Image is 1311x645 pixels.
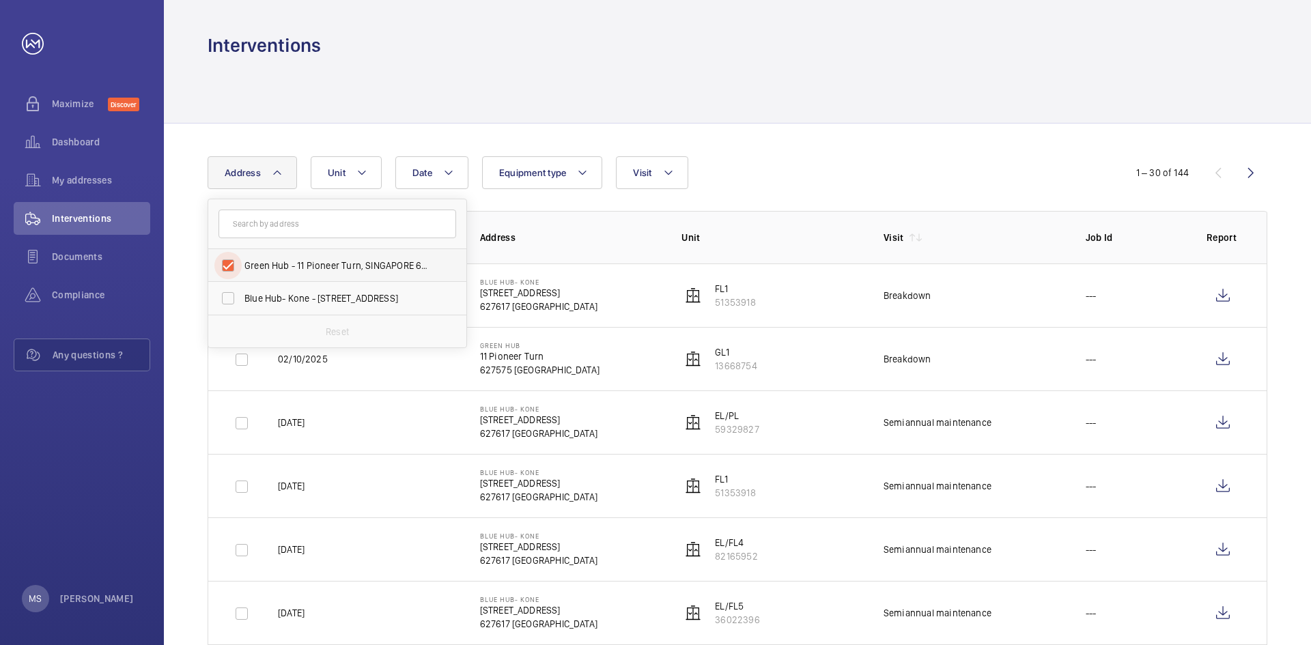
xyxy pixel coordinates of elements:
span: Visit [633,167,651,178]
p: [DATE] [278,606,305,620]
p: [DATE] [278,479,305,493]
span: Maximize [52,97,108,111]
p: EL/FL5 [715,599,759,613]
img: elevator.svg [685,414,701,431]
p: [STREET_ADDRESS] [480,603,597,617]
p: [STREET_ADDRESS] [480,413,597,427]
button: Address [208,156,297,189]
div: 1 – 30 of 144 [1136,166,1189,180]
span: Discover [108,98,139,111]
p: FL1 [715,282,755,296]
span: Date [412,167,432,178]
img: elevator.svg [685,351,701,367]
p: EL/PL [715,409,759,422]
div: Semiannual maintenance [884,543,991,556]
p: 627617 [GEOGRAPHIC_DATA] [480,554,597,567]
p: Blue Hub- Kone [480,468,597,476]
img: elevator.svg [685,605,701,621]
button: Equipment type [482,156,603,189]
p: --- [1086,289,1097,302]
span: Dashboard [52,135,150,149]
p: 51353918 [715,296,755,309]
p: --- [1086,479,1097,493]
p: 627617 [GEOGRAPHIC_DATA] [480,300,597,313]
span: Address [225,167,261,178]
span: My addresses [52,173,150,187]
p: Reset [326,325,349,339]
img: elevator.svg [685,287,701,304]
p: [PERSON_NAME] [60,592,134,605]
p: --- [1086,352,1097,366]
div: Semiannual maintenance [884,479,991,493]
p: 627617 [GEOGRAPHIC_DATA] [480,617,597,631]
div: Breakdown [884,289,931,302]
span: Interventions [52,212,150,225]
p: Unit [681,231,862,244]
p: 82165952 [715,549,757,563]
p: Green Hub [480,341,600,349]
img: elevator.svg [685,478,701,494]
p: GL1 [715,345,757,359]
input: Search by address [218,210,456,238]
button: Visit [616,156,688,189]
img: elevator.svg [685,541,701,558]
p: [DATE] [278,543,305,556]
span: Compliance [52,288,150,302]
p: [DATE] [278,416,305,429]
p: FL1 [715,472,755,486]
p: 13668754 [715,359,757,373]
button: Date [395,156,468,189]
span: Unit [328,167,346,178]
p: 627575 [GEOGRAPHIC_DATA] [480,363,600,377]
p: 627617 [GEOGRAPHIC_DATA] [480,427,597,440]
p: --- [1086,606,1097,620]
p: Blue Hub- Kone [480,278,597,286]
span: Documents [52,250,150,263]
p: Blue Hub- Kone [480,405,597,413]
p: Address [480,231,660,244]
p: [STREET_ADDRESS] [480,286,597,300]
p: [STREET_ADDRESS] [480,476,597,490]
p: MS [29,592,42,605]
p: 11 Pioneer Turn [480,349,600,363]
p: [STREET_ADDRESS] [480,540,597,554]
p: 36022396 [715,613,759,627]
span: Equipment type [499,167,567,178]
span: Blue Hub- Kone - [STREET_ADDRESS] [244,291,432,305]
p: --- [1086,543,1097,556]
p: Report [1207,231,1239,244]
p: 627617 [GEOGRAPHIC_DATA] [480,490,597,504]
span: Any questions ? [53,348,150,362]
div: Semiannual maintenance [884,606,991,620]
div: Semiannual maintenance [884,416,991,429]
p: Visit [884,231,904,244]
span: Green Hub - 11 Pioneer Turn, SINGAPORE 627575 [244,259,432,272]
p: EL/FL4 [715,536,757,549]
h1: Interventions [208,33,321,58]
p: 51353918 [715,486,755,500]
button: Unit [311,156,382,189]
div: Breakdown [884,352,931,366]
p: --- [1086,416,1097,429]
p: Blue Hub- Kone [480,595,597,603]
p: Blue Hub- Kone [480,532,597,540]
p: Job Id [1086,231,1185,244]
p: 59329827 [715,422,759,436]
p: 02/10/2025 [278,352,328,366]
